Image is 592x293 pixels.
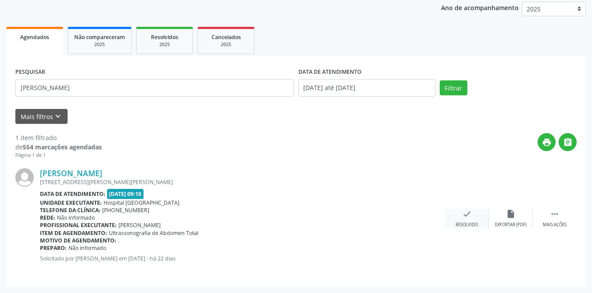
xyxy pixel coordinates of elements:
span: . [118,237,119,244]
button: Filtrar [440,80,467,95]
strong: 554 marcações agendadas [23,143,102,151]
span: Hospital [GEOGRAPHIC_DATA] [104,199,179,206]
a: [PERSON_NAME] [40,168,102,178]
div: Exportar (PDF) [495,222,527,228]
b: Unidade executante: [40,199,102,206]
div: 2025 [74,41,125,48]
button: Mais filtroskeyboard_arrow_down [15,109,68,124]
div: Resolvido [456,222,478,228]
div: 2025 [143,41,187,48]
div: Mais ações [543,222,567,228]
b: Telefone da clínica: [40,206,100,214]
span: Não informado [68,244,106,252]
div: [STREET_ADDRESS][PERSON_NAME][PERSON_NAME] [40,178,445,186]
span: Não compareceram [74,33,125,41]
p: Ano de acompanhamento [441,2,519,13]
div: de [15,142,102,152]
p: Solicitado por [PERSON_NAME] em [DATE] - há 22 dias [40,255,445,262]
div: 2025 [204,41,248,48]
b: Rede: [40,214,55,221]
i: keyboard_arrow_down [53,112,63,121]
b: Profissional executante: [40,221,117,229]
input: Selecione um intervalo [298,79,435,97]
input: Nome, CNS [15,79,294,97]
i: check [462,209,472,219]
div: 1 item filtrado [15,133,102,142]
span: [PERSON_NAME] [118,221,161,229]
label: PESQUISAR [15,65,45,79]
i:  [563,137,573,147]
span: Resolvidos [151,33,178,41]
button:  [559,133,577,151]
i:  [550,209,560,219]
span: Ultrassonografia de Abdomen Total [109,229,198,237]
span: Cancelados [212,33,241,41]
span: [DATE] 09:10 [107,189,144,199]
button: print [538,133,556,151]
b: Preparo: [40,244,67,252]
div: Página 1 de 1 [15,152,102,159]
label: DATA DE ATENDIMENTO [298,65,362,79]
span: [PHONE_NUMBER] [102,206,149,214]
b: Data de atendimento: [40,190,105,198]
span: Agendados [20,33,49,41]
span: Não informado [57,214,95,221]
i: print [542,137,552,147]
i: insert_drive_file [506,209,516,219]
b: Item de agendamento: [40,229,107,237]
b: Motivo de agendamento: [40,237,116,244]
img: img [15,168,34,187]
